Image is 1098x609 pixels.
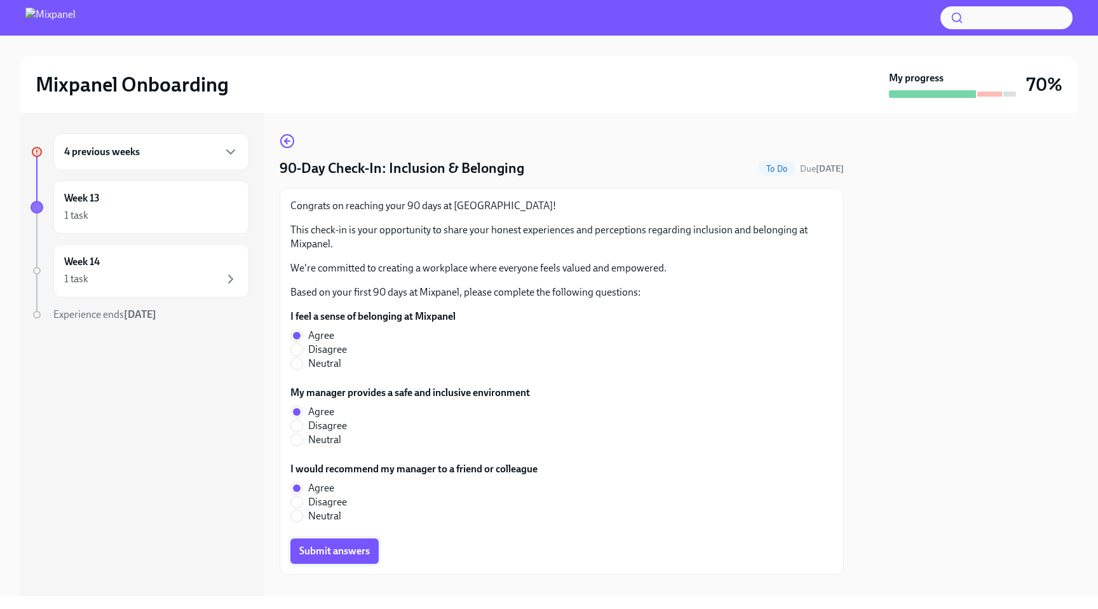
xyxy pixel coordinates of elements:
[308,481,334,495] span: Agree
[290,261,833,275] p: We're committed to creating a workplace where everyone feels valued and empowered.
[816,163,844,174] strong: [DATE]
[53,133,249,170] div: 4 previous weeks
[64,191,100,205] h6: Week 13
[889,71,944,85] strong: My progress
[280,159,524,178] h4: 90-Day Check-In: Inclusion & Belonging
[759,164,795,174] span: To Do
[290,199,833,213] p: Congrats on reaching your 90 days at [GEOGRAPHIC_DATA]!
[64,272,88,286] div: 1 task
[290,538,379,564] button: Submit answers
[290,285,833,299] p: Based on your first 90 days at Mixpanel, please complete the following questions:
[1026,73,1062,96] h3: 70%
[308,343,347,357] span: Disagree
[308,419,347,433] span: Disagree
[64,209,88,222] div: 1 task
[308,495,347,509] span: Disagree
[308,405,334,419] span: Agree
[800,163,844,174] span: Due
[299,545,370,558] span: Submit answers
[30,244,249,298] a: Week 141 task
[64,145,140,159] h6: 4 previous weeks
[308,357,341,371] span: Neutral
[25,8,76,28] img: Mixpanel
[30,181,249,234] a: Week 131 task
[800,163,844,175] span: August 29th, 2025 12:00
[308,433,341,447] span: Neutral
[308,329,334,343] span: Agree
[290,310,456,324] label: I feel a sense of belonging at Mixpanel
[36,72,229,97] h2: Mixpanel Onboarding
[290,223,833,251] p: This check-in is your opportunity to share your honest experiences and perceptions regarding incl...
[53,308,156,320] span: Experience ends
[124,308,156,320] strong: [DATE]
[64,255,100,269] h6: Week 14
[290,386,530,400] label: My manager provides a safe and inclusive environment
[290,462,538,476] label: I would recommend my manager to a friend or colleague
[308,509,341,523] span: Neutral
